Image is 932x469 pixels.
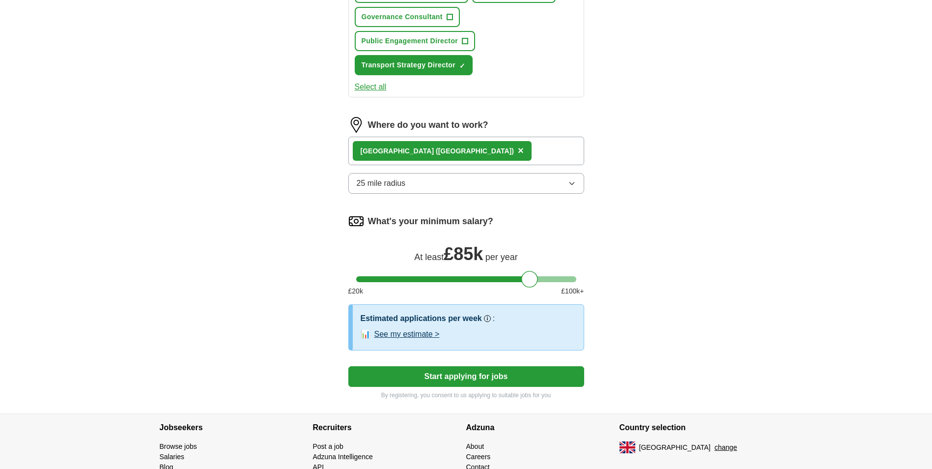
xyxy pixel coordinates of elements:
button: Select all [355,81,387,93]
h4: Country selection [620,414,773,441]
a: Post a job [313,442,343,450]
span: Public Engagement Director [362,36,458,46]
a: About [466,442,484,450]
span: At least [414,252,444,262]
button: change [714,442,737,453]
button: × [518,144,524,158]
span: [GEOGRAPHIC_DATA] [639,442,711,453]
span: Governance Consultant [362,12,443,22]
img: UK flag [620,441,635,453]
span: ([GEOGRAPHIC_DATA]) [436,147,514,155]
span: £ 20 k [348,286,363,296]
a: Salaries [160,453,185,461]
p: By registering, you consent to us applying to suitable jobs for you [348,391,584,400]
button: Governance Consultant [355,7,460,27]
span: ✓ [459,62,465,70]
strong: [GEOGRAPHIC_DATA] [361,147,434,155]
span: per year [485,252,518,262]
h3: Estimated applications per week [361,313,482,324]
span: 25 mile radius [357,177,406,189]
span: £ 85k [444,244,483,264]
label: What's your minimum salary? [368,215,493,228]
button: Transport Strategy Director✓ [355,55,473,75]
span: × [518,145,524,156]
img: salary.png [348,213,364,229]
button: Public Engagement Director [355,31,476,51]
a: Adzuna Intelligence [313,453,373,461]
button: See my estimate > [374,328,440,340]
button: 25 mile radius [348,173,584,194]
a: Browse jobs [160,442,197,450]
span: 📊 [361,328,370,340]
span: Transport Strategy Director [362,60,456,70]
label: Where do you want to work? [368,118,488,132]
h3: : [493,313,495,324]
a: Careers [466,453,491,461]
button: Start applying for jobs [348,366,584,387]
img: location.png [348,117,364,133]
